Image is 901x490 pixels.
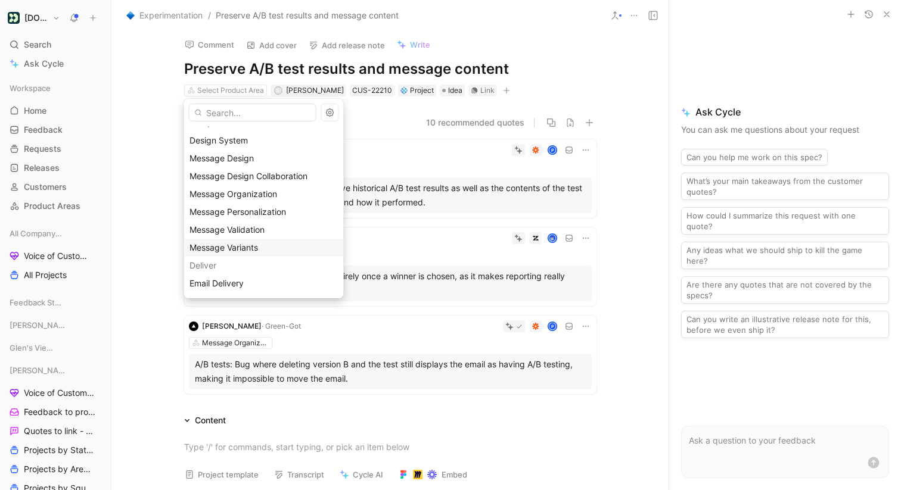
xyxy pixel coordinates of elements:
[189,278,244,288] span: Email Delivery
[189,135,248,145] span: Design System
[189,171,307,181] span: Message Design Collaboration
[189,207,286,217] span: Message Personalization
[189,104,316,121] input: Search...
[189,242,258,252] span: Message Variants
[189,224,265,235] span: Message Validation
[189,189,277,199] span: Message Organization
[189,153,254,163] span: Message Design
